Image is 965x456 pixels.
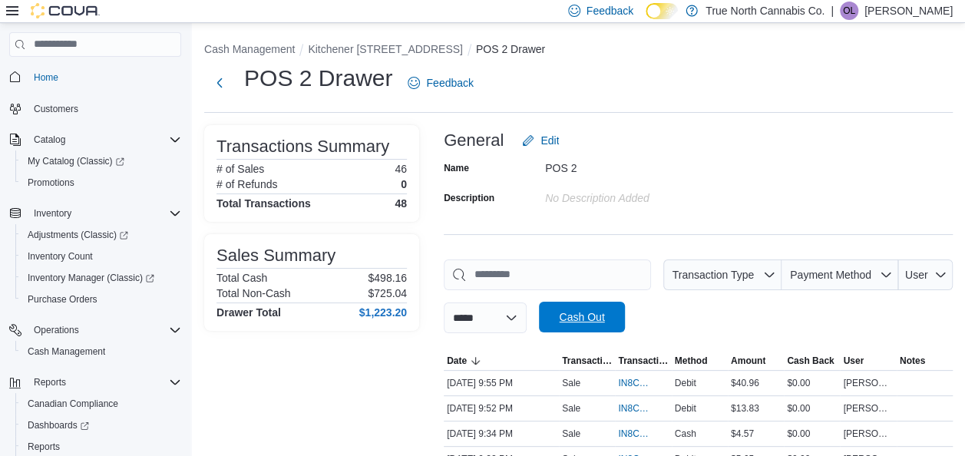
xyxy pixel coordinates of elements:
[790,269,871,281] span: Payment Method
[562,402,580,415] p: Sale
[204,43,295,55] button: Cash Management
[28,345,105,358] span: Cash Management
[21,269,181,287] span: Inventory Manager (Classic)
[864,2,953,20] p: [PERSON_NAME]
[15,415,187,436] a: Dashboards
[545,156,751,174] div: POS 2
[28,131,71,149] button: Catalog
[444,162,469,174] label: Name
[618,428,653,440] span: IN8C60-5131858
[28,131,181,149] span: Catalog
[204,68,235,98] button: Next
[3,97,187,120] button: Customers
[731,355,765,367] span: Amount
[784,425,840,443] div: $0.00
[21,438,181,456] span: Reports
[562,428,580,440] p: Sale
[28,100,84,118] a: Customers
[675,355,708,367] span: Method
[216,246,335,265] h3: Sales Summary
[728,352,784,370] button: Amount
[843,402,893,415] span: [PERSON_NAME]
[840,352,896,370] button: User
[28,293,97,306] span: Purchase Orders
[843,428,893,440] span: [PERSON_NAME]
[28,321,85,339] button: Operations
[444,374,559,392] div: [DATE] 9:55 PM
[15,289,187,310] button: Purchase Orders
[15,341,187,362] button: Cash Management
[840,2,858,20] div: Olivia Leeman
[444,192,494,204] label: Description
[539,302,625,332] button: Cash Out
[28,373,181,392] span: Reports
[3,319,187,341] button: Operations
[618,374,668,392] button: IN8C60-5131923
[21,290,181,309] span: Purchase Orders
[15,393,187,415] button: Canadian Compliance
[28,177,74,189] span: Promotions
[559,352,615,370] button: Transaction Type
[34,103,78,115] span: Customers
[28,250,93,263] span: Inventory Count
[784,374,840,392] div: $0.00
[615,352,671,370] button: Transaction #
[447,355,467,367] span: Date
[28,99,181,118] span: Customers
[28,204,181,223] span: Inventory
[28,419,89,431] span: Dashboards
[368,287,407,299] p: $725.04
[675,377,696,389] span: Debit
[216,287,291,299] h6: Total Non-Cash
[216,306,281,319] h4: Drawer Total
[618,425,668,443] button: IN8C60-5131858
[444,259,651,290] input: This is a search bar. As you type, the results lower in the page will automatically filter.
[21,395,181,413] span: Canadian Compliance
[368,272,407,284] p: $498.16
[444,352,559,370] button: Date
[618,377,653,389] span: IN8C60-5131923
[3,372,187,393] button: Reports
[843,2,855,20] span: OL
[587,3,633,18] span: Feedback
[244,63,392,94] h1: POS 2 Drawer
[540,133,559,148] span: Edit
[395,197,407,210] h4: 48
[476,43,545,55] button: POS 2 Drawer
[15,172,187,193] button: Promotions
[34,134,65,146] span: Catalog
[21,269,160,287] a: Inventory Manager (Classic)
[3,129,187,150] button: Catalog
[21,438,66,456] a: Reports
[216,137,389,156] h3: Transactions Summary
[15,267,187,289] a: Inventory Manager (Classic)
[34,71,58,84] span: Home
[28,373,72,392] button: Reports
[21,290,104,309] a: Purchase Orders
[21,395,124,413] a: Canadian Compliance
[15,150,187,172] a: My Catalog (Classic)
[308,43,463,55] button: Kitchener [STREET_ADDRESS]
[731,377,759,389] span: $40.96
[34,324,79,336] span: Operations
[545,186,751,204] div: No Description added
[21,173,181,192] span: Promotions
[21,247,181,266] span: Inventory Count
[34,207,71,220] span: Inventory
[28,229,128,241] span: Adjustments (Classic)
[444,131,504,150] h3: General
[402,68,479,98] a: Feedback
[34,376,66,388] span: Reports
[426,75,473,91] span: Feedback
[516,125,565,156] button: Edit
[731,428,754,440] span: $4.57
[21,152,131,170] a: My Catalog (Classic)
[21,152,181,170] span: My Catalog (Classic)
[21,342,181,361] span: Cash Management
[28,68,181,87] span: Home
[731,402,759,415] span: $13.83
[843,377,893,389] span: [PERSON_NAME]
[15,246,187,267] button: Inventory Count
[3,66,187,88] button: Home
[663,259,782,290] button: Transaction Type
